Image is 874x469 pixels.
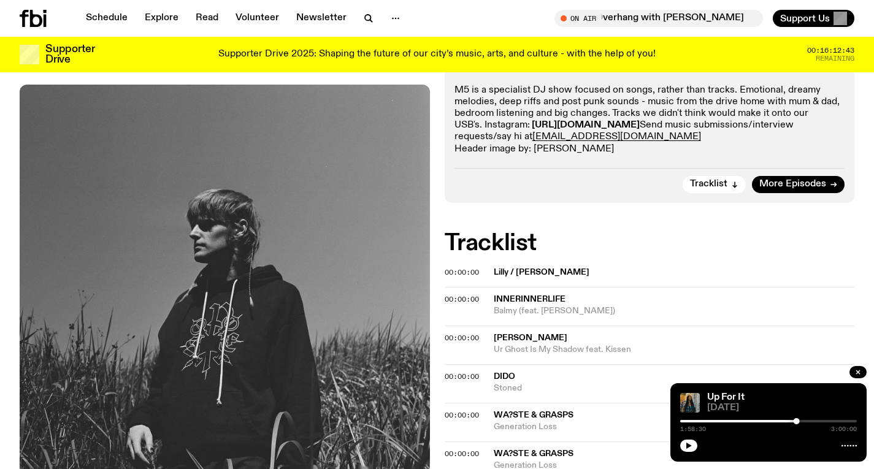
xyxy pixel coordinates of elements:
button: 00:00:00 [445,412,479,419]
span: Wa?ste & Grasps [494,411,573,419]
button: On Air[DATE] Overhang with [PERSON_NAME] [554,10,763,27]
span: [PERSON_NAME] [494,334,567,342]
span: 00:16:12:43 [807,47,854,54]
span: Balmy (feat. [PERSON_NAME]) [494,305,855,317]
button: 00:00:00 [445,296,479,303]
span: Wa?ste & Grasps [494,449,573,458]
span: Stoned [494,383,855,394]
span: More Episodes [759,180,826,189]
span: Remaining [816,55,854,62]
h3: Supporter Drive [45,44,94,65]
span: Support Us [780,13,830,24]
a: Newsletter [289,10,354,27]
a: Up For It [707,392,745,402]
span: Lilly / [PERSON_NAME] [494,267,848,278]
button: 00:00:00 [445,335,479,341]
a: Read [188,10,226,27]
p: Supporter Drive 2025: Shaping the future of our city’s music, arts, and culture - with the help o... [218,49,656,60]
span: 00:00:00 [445,294,479,304]
span: 00:00:00 [445,410,479,420]
button: Tracklist [683,176,746,193]
button: 00:00:00 [445,373,479,380]
a: [URL][DOMAIN_NAME] [532,120,640,130]
span: 1:58:30 [680,426,706,432]
span: Tracklist [690,180,727,189]
p: M5 is a specialist DJ show focused on songs, rather than tracks. Emotional, dreamy melodies, deep... [454,85,845,155]
a: Schedule [79,10,135,27]
a: More Episodes [752,176,845,193]
a: [EMAIL_ADDRESS][DOMAIN_NAME] [532,132,701,142]
button: Support Us [773,10,854,27]
span: Generation Loss [494,421,855,433]
span: 3:00:00 [831,426,857,432]
span: Dido [494,372,515,381]
span: 00:00:00 [445,267,479,277]
h2: Tracklist [445,232,855,254]
span: 00:00:00 [445,372,479,381]
span: innerinnerlife [494,295,565,303]
span: 00:00:00 [445,333,479,343]
span: Ur Ghost Is My Shadow feat. Kissen [494,344,855,356]
a: Explore [137,10,186,27]
span: [DATE] [707,403,857,413]
a: Volunteer [228,10,286,27]
span: 00:00:00 [445,449,479,459]
button: 00:00:00 [445,451,479,457]
button: 00:00:00 [445,269,479,276]
img: Ify - a Brown Skin girl with black braided twists, looking up to the side with her tongue stickin... [680,393,700,413]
